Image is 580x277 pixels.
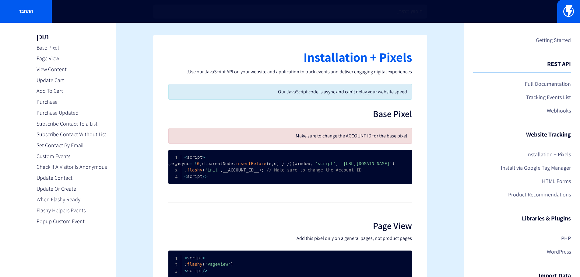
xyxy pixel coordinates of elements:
a: Subscribe Contact Without List [37,130,107,138]
span: < [205,268,207,273]
span: ( [292,161,294,166]
a: Purchase Updated [37,109,107,117]
h2: Page View [168,221,412,231]
a: Custom Events [37,152,107,160]
a: Product Recommendations [473,189,571,200]
a: Install via Google Tag Manager [473,163,571,173]
span: } [282,161,284,166]
h4: Libraries & Plugins [473,215,571,227]
span: . [205,161,207,166]
span: insertBefore [236,161,266,166]
span: < [202,255,205,260]
span: ( [202,168,205,172]
a: Tracking Events List [473,92,571,102]
span: < [202,155,205,160]
span: '[URL][DOMAIN_NAME]' [341,161,392,166]
span: , [220,168,223,172]
a: Full Documentation [473,79,571,89]
span: 'init' [205,168,220,172]
p: Use our JavaScript API on your website and application to track events and deliver engaging digit... [168,69,412,75]
span: , [310,161,312,166]
span: ) [392,161,395,166]
a: Add To Cart [37,87,107,95]
a: Base Pixel [37,44,107,52]
span: > [185,155,187,160]
span: ) [277,161,279,166]
span: . [233,161,235,166]
span: / [202,174,205,179]
span: } [287,161,289,166]
span: 0 [197,161,199,166]
span: , [169,161,171,166]
a: PHP [473,233,571,244]
span: = [189,161,192,166]
span: ! [195,161,197,166]
span: . [174,161,176,166]
span: ) [259,168,261,172]
a: HTML Forms [473,176,571,186]
a: Update Cart [37,76,107,84]
span: flashy [187,168,202,172]
span: > [185,268,187,273]
a: Getting Started [473,35,571,45]
a: Webhooks [473,106,571,116]
a: Flashy Helpers Events [37,206,107,214]
h4: Website Tracking [473,131,571,143]
input: חיפוש מהיר... [153,5,427,19]
h3: תוכן [37,32,107,41]
span: ( [266,161,269,166]
a: Update Contact [37,174,107,182]
p: Our JavaScript code is async and can't delay your website speed [173,89,407,95]
span: ) [230,262,233,267]
a: Subscribe Contact To a List [37,120,107,128]
h2: Base Pixel [168,109,412,119]
a: Popup Custom Event [37,217,107,225]
a: When Flashy Ready [37,196,107,203]
a: WordPress [473,247,571,257]
span: > [185,255,187,260]
h1: Installation + Pixels [168,50,412,64]
a: Check If A Visitor Is Anonymous [37,163,107,171]
span: , [200,161,202,166]
span: , [272,161,274,166]
span: 'script' [315,161,336,166]
span: ( [202,262,205,267]
span: , [336,161,338,166]
span: ) [290,161,292,166]
a: Page View [37,54,107,62]
a: Purchase [37,98,107,106]
span: ; [262,168,264,172]
p: Add this pixel only on a general pages, not product pages [168,235,412,241]
a: Update Or Create [37,185,107,193]
span: ; [185,262,187,267]
a: Set Contact By Email [37,141,107,149]
span: flashy [187,262,202,267]
span: // Make sure to change the Account ID. [185,168,362,172]
span: 'PageView' [205,262,230,267]
h4: REST API [473,61,571,73]
p: Make sure to change the ACCOUNT ID for the base pixel [173,133,407,139]
span: / [202,268,205,273]
a: View Content [37,65,107,73]
code: script script [185,255,244,273]
a: Installation + Pixels [473,149,571,160]
span: < [205,174,207,179]
span: > [185,174,187,179]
